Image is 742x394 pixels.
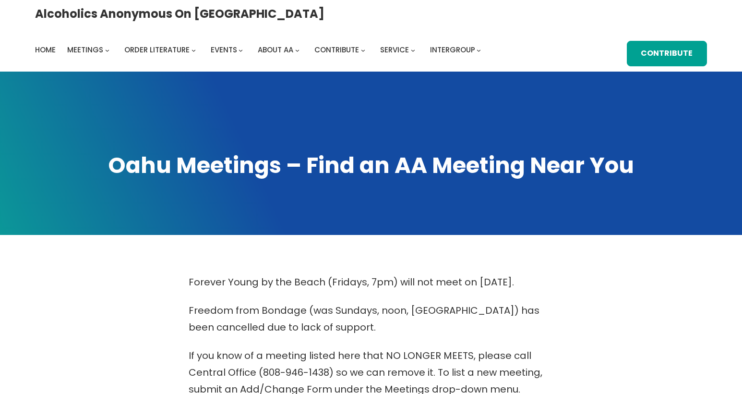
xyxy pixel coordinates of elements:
[105,48,109,52] button: Meetings submenu
[627,41,707,66] a: Contribute
[191,48,196,52] button: Order Literature submenu
[35,3,324,24] a: Alcoholics Anonymous on [GEOGRAPHIC_DATA]
[380,45,409,55] span: Service
[430,45,475,55] span: Intergroup
[361,48,365,52] button: Contribute submenu
[380,43,409,57] a: Service
[35,43,56,57] a: Home
[258,45,293,55] span: About AA
[258,43,293,57] a: About AA
[314,45,359,55] span: Contribute
[124,45,190,55] span: Order Literature
[35,150,707,180] h1: Oahu Meetings – Find an AA Meeting Near You
[239,48,243,52] button: Events submenu
[430,43,475,57] a: Intergroup
[67,45,103,55] span: Meetings
[314,43,359,57] a: Contribute
[211,43,237,57] a: Events
[411,48,415,52] button: Service submenu
[67,43,103,57] a: Meetings
[35,45,56,55] span: Home
[189,302,553,336] p: Freedom from Bondage (was Sundays, noon, [GEOGRAPHIC_DATA]) has been cancelled due to lack of sup...
[189,274,553,291] p: Forever Young by the Beach (Fridays, 7pm) will not meet on [DATE].
[477,48,481,52] button: Intergroup submenu
[35,43,484,57] nav: Intergroup
[295,48,299,52] button: About AA submenu
[211,45,237,55] span: Events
